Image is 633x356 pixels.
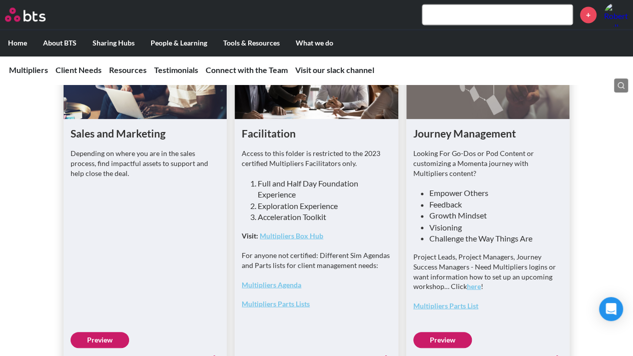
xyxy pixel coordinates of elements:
[429,221,555,232] li: Visioning
[242,250,391,269] p: For anyone not certified: Different Sim Agendas and Parts lists for client management needs:
[71,148,220,178] p: Depending on where you are in the sales process, find impactful assets to support and help close ...
[604,2,628,26] a: Profile
[5,7,46,21] img: BTS Logo
[35,30,85,56] label: About BTS
[85,30,143,56] label: Sharing Hubs
[109,65,147,74] a: Resources
[429,210,555,221] li: Growth Mindset
[56,65,102,74] a: Client Needs
[242,231,258,239] strong: Visit:
[215,30,288,56] label: Tools & Resources
[429,199,555,210] li: Feedback
[288,30,341,56] label: What we do
[295,65,374,74] a: Visit our slack channel
[143,30,215,56] label: People & Learning
[242,299,310,307] a: Multipliers Parts Lists
[71,126,220,140] h1: Sales and Marketing
[206,65,288,74] a: Connect with the Team
[413,126,563,140] h1: Journey Management
[71,332,129,348] a: Preview
[260,231,323,239] a: Multipliers Box Hub
[413,301,478,309] a: Multipliers Parts List
[604,2,628,26] img: Robert Dully
[413,148,563,178] p: Looking For Go-Dos or Pod Content or customizing a Momenta journey with Multipliers content?
[429,232,555,243] li: Challenge the Way Things Are
[467,281,481,290] a: here
[413,332,472,348] a: Preview
[258,211,383,222] li: Acceleration Toolkit
[580,6,596,23] a: +
[413,251,563,290] p: Project Leads, Project Managers, Journey Success Managers - Need Multipliers logins or want infor...
[242,148,391,168] p: Access to this folder is restricted to the 2023 certified Multipliers Facilitators only.
[9,65,48,74] a: Multipliers
[154,65,198,74] a: Testimonials
[599,297,623,321] div: Open Intercom Messenger
[242,280,301,288] a: Multipliers Agenda
[258,200,383,211] li: Exploration Experience
[258,178,383,200] li: Full and Half Day Foundation Experience
[5,7,64,21] a: Go home
[242,126,391,140] h1: Facilitation
[429,187,555,198] li: Empower Others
